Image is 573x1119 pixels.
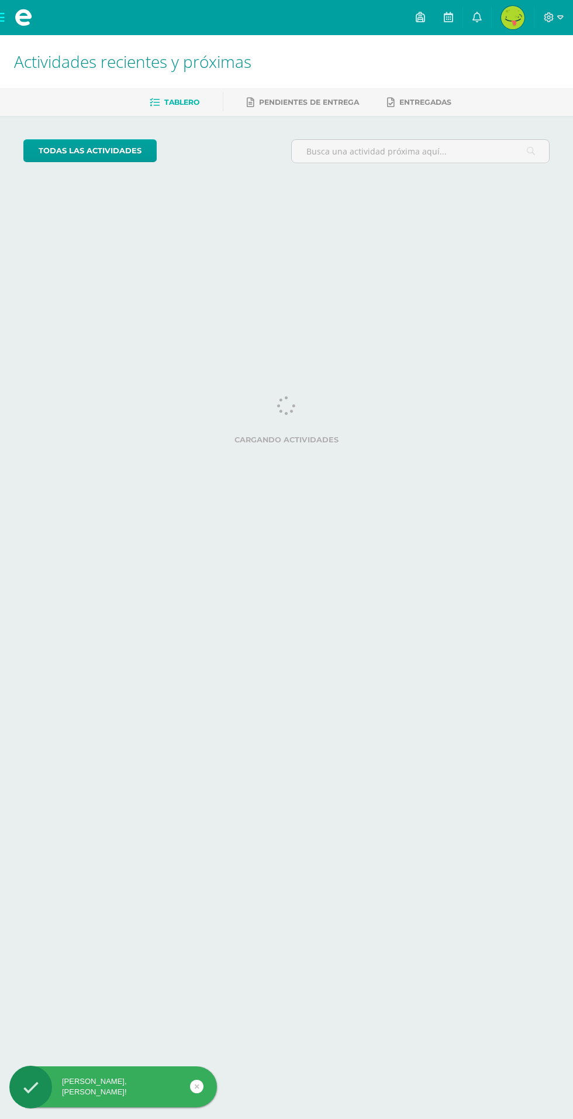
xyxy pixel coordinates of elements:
span: Actividades recientes y próximas [14,50,251,73]
a: Entregadas [387,93,451,112]
a: todas las Actividades [23,139,157,162]
span: Entregadas [399,98,451,107]
label: Cargando actividades [23,435,550,444]
img: 97e88fa67c80cacf31678ba3dd903fc2.png [501,6,524,29]
input: Busca una actividad próxima aquí... [292,140,549,163]
a: Tablero [150,93,199,112]
div: [PERSON_NAME], [PERSON_NAME]! [9,1076,217,1097]
span: Pendientes de entrega [259,98,359,107]
span: Tablero [164,98,199,107]
a: Pendientes de entrega [247,93,359,112]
